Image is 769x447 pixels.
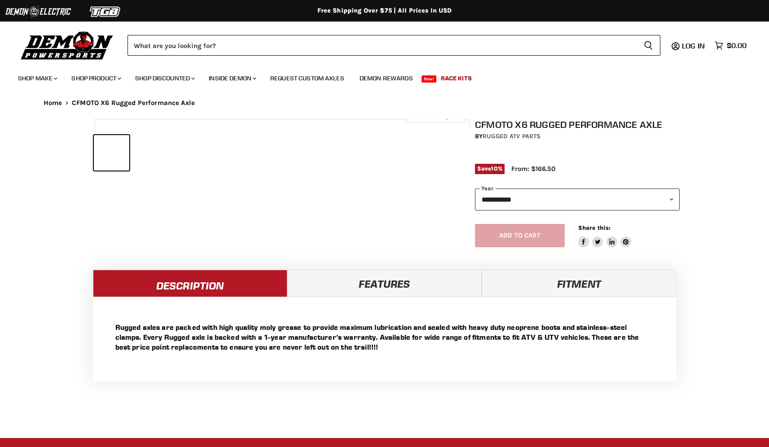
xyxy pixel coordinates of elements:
[578,224,611,231] span: Share this:
[410,113,460,120] span: Click to expand
[264,69,351,88] a: Request Custom Axles
[710,39,751,52] a: $0.00
[353,69,420,88] a: Demon Rewards
[475,119,680,130] h1: CFMOTO X6 Rugged Performance Axle
[65,69,127,88] a: Shop Product
[115,322,654,352] p: Rugged axles are packed with high quality moly grease to provide maximum lubrication and sealed w...
[483,132,540,140] a: Rugged ATV Parts
[202,69,262,88] a: Inside Demon
[128,69,200,88] a: Shop Discounted
[475,164,505,174] span: Save %
[422,75,437,83] span: New!
[72,99,195,107] span: CFMOTO X6 Rugged Performance Axle
[637,35,660,56] button: Search
[482,270,676,297] a: Fitment
[4,3,72,20] img: Demon Electric Logo 2
[682,41,705,50] span: Log in
[94,135,129,171] button: IMAGE thumbnail
[18,29,116,61] img: Demon Powersports
[727,41,747,50] span: $0.00
[287,270,482,297] a: Features
[475,131,680,141] div: by
[93,270,287,297] a: Description
[26,7,744,15] div: Free Shipping Over $75 | All Prices In USD
[434,69,479,88] a: Race Kits
[26,99,744,107] nav: Breadcrumbs
[11,69,63,88] a: Shop Make
[578,224,632,248] aside: Share this:
[678,42,710,50] a: Log in
[491,165,497,172] span: 10
[127,35,637,56] input: Search
[72,3,139,20] img: TGB Logo 2
[511,165,555,173] span: From: $166.50
[11,66,744,88] ul: Main menu
[44,99,62,107] a: Home
[127,35,660,56] form: Product
[475,188,680,210] select: year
